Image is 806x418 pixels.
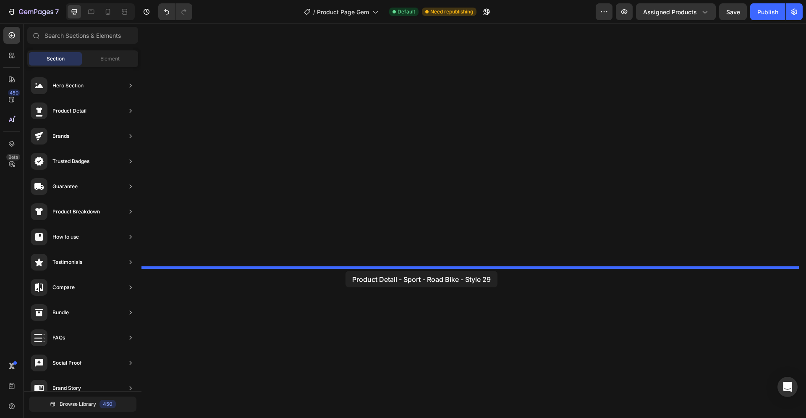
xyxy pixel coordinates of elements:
div: Hero Section [52,81,84,90]
p: 7 [55,7,59,17]
div: Product Detail [52,107,86,115]
span: Browse Library [60,400,96,408]
button: Browse Library450 [29,397,136,412]
div: Bundle [52,308,69,317]
div: Open Intercom Messenger [777,377,798,397]
div: Brands [52,132,69,140]
span: Section [47,55,65,63]
span: Save [726,8,740,16]
div: Testimonials [52,258,82,266]
span: Element [100,55,120,63]
div: FAQs [52,334,65,342]
span: Need republishing [430,8,473,16]
div: Social Proof [52,359,82,367]
div: Beta [6,154,20,160]
button: Save [719,3,747,20]
div: Product Breakdown [52,208,100,216]
div: Trusted Badges [52,157,89,166]
div: Brand Story [52,384,81,392]
div: Publish [757,8,778,16]
div: How to use [52,233,79,241]
span: Default [398,8,415,16]
button: Assigned Products [636,3,716,20]
div: 450 [8,89,20,96]
button: Publish [750,3,785,20]
input: Search Sections & Elements [27,27,138,44]
div: Compare [52,283,75,292]
span: Assigned Products [643,8,697,16]
div: Guarantee [52,182,78,191]
div: 450 [99,400,116,408]
button: 7 [3,3,63,20]
iframe: Design area [141,24,806,418]
span: / [313,8,315,16]
span: Product Page Gem [317,8,369,16]
div: Undo/Redo [158,3,192,20]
